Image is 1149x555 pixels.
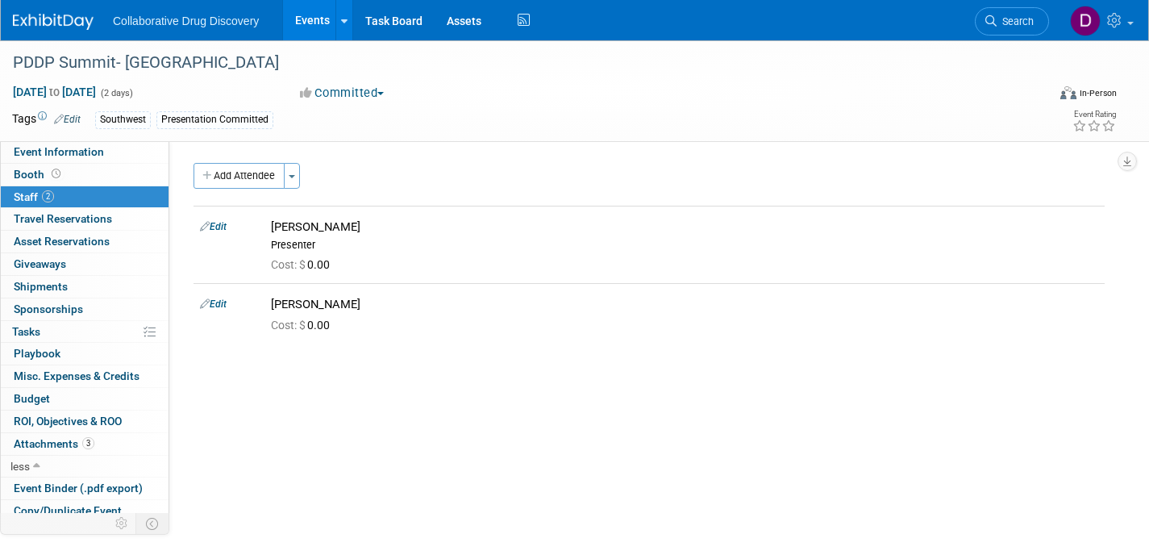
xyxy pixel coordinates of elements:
[14,145,104,158] span: Event Information
[13,14,94,30] img: ExhibitDay
[1,411,169,432] a: ROI, Objectives & ROO
[271,258,307,271] span: Cost: $
[1,276,169,298] a: Shipments
[1072,111,1116,119] div: Event Rating
[14,235,110,248] span: Asset Reservations
[14,437,94,450] span: Attachments
[95,111,151,128] div: Southwest
[14,168,64,181] span: Booth
[14,280,68,293] span: Shipments
[1,164,169,186] a: Booth
[1,298,169,320] a: Sponsorships
[12,325,40,338] span: Tasks
[7,48,1022,77] div: PDDP Summit- [GEOGRAPHIC_DATA]
[271,219,1098,235] div: [PERSON_NAME]
[953,84,1117,108] div: Event Format
[14,415,122,428] span: ROI, Objectives & ROO
[200,221,227,232] a: Edit
[975,7,1049,35] a: Search
[1,433,169,455] a: Attachments3
[14,212,112,225] span: Travel Reservations
[156,111,273,128] div: Presentation Committed
[14,392,50,405] span: Budget
[14,369,139,382] span: Misc. Expenses & Credits
[14,504,122,517] span: Copy/Duplicate Event
[42,190,54,202] span: 2
[14,190,54,203] span: Staff
[1070,6,1101,36] img: Daniel Castro
[54,114,81,125] a: Edit
[997,15,1034,27] span: Search
[14,347,60,360] span: Playbook
[271,319,336,332] span: 0.00
[12,85,97,99] span: [DATE] [DATE]
[47,86,62,98] span: to
[1079,87,1117,99] div: In-Person
[1,231,169,252] a: Asset Reservations
[14,482,143,494] span: Event Binder (.pdf export)
[1,321,169,343] a: Tasks
[1,186,169,208] a: Staff2
[1,208,169,230] a: Travel Reservations
[1,141,169,163] a: Event Information
[14,303,83,315] span: Sponsorships
[271,319,307,332] span: Cost: $
[1,343,169,365] a: Playbook
[136,513,169,534] td: Toggle Event Tabs
[1060,86,1076,99] img: Format-Inperson.png
[48,168,64,180] span: Booth not reserved yet
[99,88,133,98] span: (2 days)
[1,253,169,275] a: Giveaways
[271,258,336,271] span: 0.00
[294,85,390,102] button: Committed
[82,437,94,449] span: 3
[1,365,169,387] a: Misc. Expenses & Credits
[271,239,1098,252] div: Presenter
[1,478,169,499] a: Event Binder (.pdf export)
[1,456,169,478] a: less
[14,257,66,270] span: Giveaways
[1,388,169,410] a: Budget
[1,500,169,522] a: Copy/Duplicate Event
[200,298,227,310] a: Edit
[108,513,136,534] td: Personalize Event Tab Strip
[113,15,259,27] span: Collaborative Drug Discovery
[10,460,30,473] span: less
[271,297,1098,312] div: [PERSON_NAME]
[12,111,81,129] td: Tags
[194,163,285,189] button: Add Attendee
